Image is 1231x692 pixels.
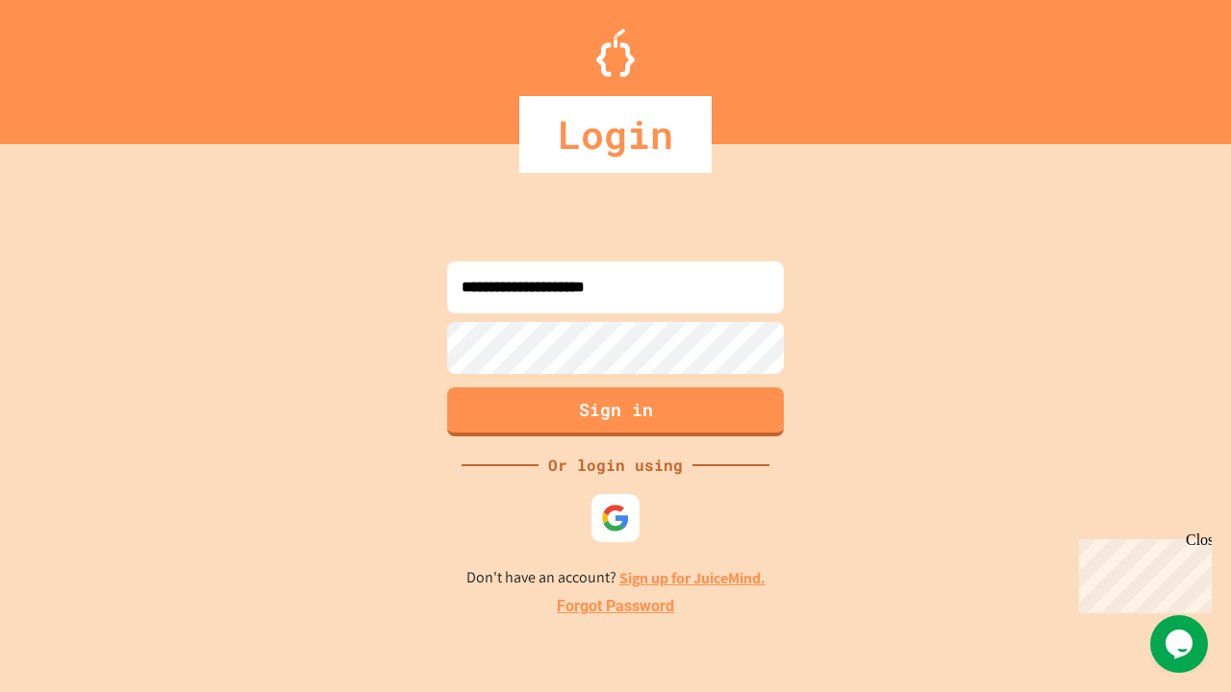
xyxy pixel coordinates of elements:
div: Login [519,96,712,173]
img: Logo.svg [596,29,635,77]
p: Don't have an account? [466,566,766,590]
a: Forgot Password [557,595,674,618]
iframe: chat widget [1150,615,1212,673]
iframe: chat widget [1071,531,1212,613]
img: google-icon.svg [601,504,630,532]
div: Or login using [539,454,692,477]
a: Sign up for JuiceMind. [619,568,766,588]
button: Sign in [447,387,784,436]
div: Chat with us now!Close [8,8,133,122]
